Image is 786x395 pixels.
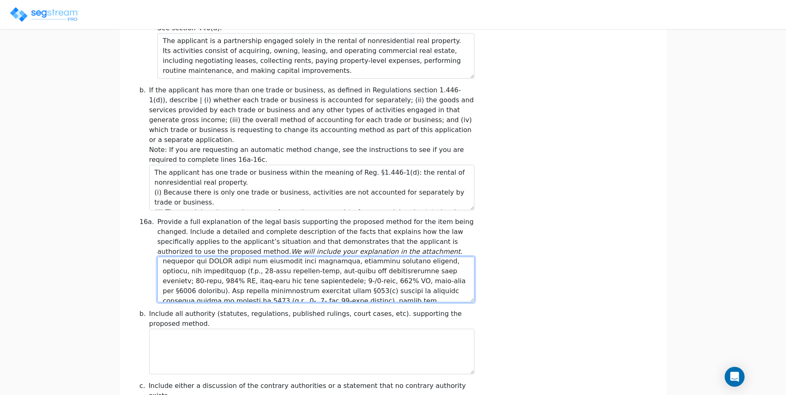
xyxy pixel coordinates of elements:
[140,3,157,79] div: 15a.
[149,85,474,145] div: If the applicant has more than one trade or business, as defined in Regulations section 1.446-1(d...
[157,217,474,257] div: Provide a full explanation of the legal basis supporting the proposed method for the item being c...
[9,6,80,23] img: logo_pro_r.png
[725,367,745,387] div: Open Intercom Messenger
[140,309,149,374] div: b.
[140,85,149,210] div: b.
[140,217,157,302] div: 16a.
[149,145,474,165] div: Note: If you are requesting an automatic method change, see the instructions to see if you are re...
[149,309,474,329] div: Include all authority (statutes, regulations, published rulings, court cases, etc). supporting th...
[291,248,463,255] i: We will include your explanation in the attachment.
